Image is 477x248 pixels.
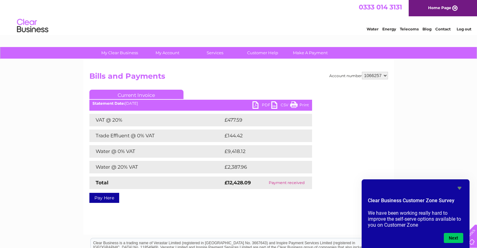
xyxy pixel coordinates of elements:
td: £477.59 [223,114,300,126]
div: Clear Business Customer Zone Survey [368,184,463,243]
a: Make A Payment [284,47,336,59]
a: Log out [456,27,471,31]
a: Pay Here [89,193,119,203]
div: Clear Business is a trading name of Verastar Limited (registered in [GEOGRAPHIC_DATA] No. 3667643... [91,3,387,30]
a: Current Invoice [89,90,183,99]
p: We have been working really hard to improve the self-serve options available to you on Customer Zone [368,210,463,228]
td: £144.42 [223,129,301,142]
a: My Clear Business [94,47,146,59]
td: VAT @ 20% [89,114,223,126]
a: PDF [252,101,271,110]
h2: Bills and Payments [89,72,388,84]
button: Hide survey [456,184,463,192]
a: My Account [141,47,193,59]
a: Blog [422,27,432,31]
a: Print [290,101,309,110]
td: Water @ 20% VAT [89,161,223,173]
a: 0333 014 3131 [359,3,402,11]
a: Water [367,27,379,31]
td: Water @ 0% VAT [89,145,223,158]
td: £9,418.12 [223,145,302,158]
h2: Clear Business Customer Zone Survey [368,197,463,208]
b: Statement Date: [93,101,125,106]
td: Trade Effluent @ 0% VAT [89,129,223,142]
td: Payment received [261,177,312,189]
a: Services [189,47,241,59]
a: CSV [271,101,290,110]
strong: £12,428.09 [225,180,251,186]
a: Contact [435,27,451,31]
a: Telecoms [400,27,419,31]
a: Energy [382,27,396,31]
button: Next question [444,233,463,243]
img: logo.png [17,16,49,35]
div: Account number [329,72,388,79]
div: [DATE] [89,101,312,106]
td: £2,387.96 [223,161,302,173]
strong: Total [96,180,109,186]
a: Customer Help [237,47,289,59]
